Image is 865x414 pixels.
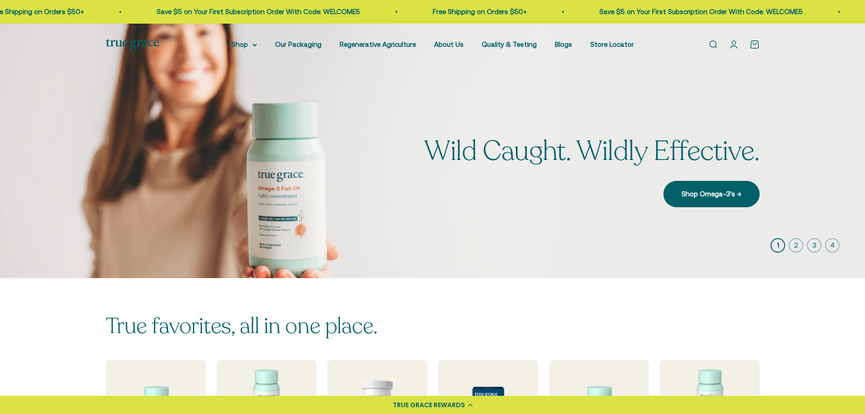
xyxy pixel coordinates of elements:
[663,181,760,207] a: Shop Omega-3's →
[599,6,803,17] p: Save $5 on Your First Subscription Order With Code: WELCOME5
[825,238,840,253] button: 4
[434,40,464,48] a: About Us
[275,40,321,48] a: Our Packaging
[482,40,537,48] a: Quality & Testing
[433,8,527,15] a: Free Shipping on Orders $50+
[807,238,821,253] button: 3
[590,40,634,48] a: Store Locator
[340,40,416,48] a: Regenerative Agriculture
[157,6,360,17] p: Save $5 on Your First Subscription Order With Code: WELCOME5
[771,238,785,253] button: 1
[555,40,572,48] a: Blogs
[232,39,257,50] summary: Shop
[789,238,803,253] button: 2
[106,311,378,341] split-lines: True favorites, all in one place.
[424,133,759,170] split-lines: Wild Caught. Wildly Effective.
[393,400,465,410] div: TRUE GRACE REWARDS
